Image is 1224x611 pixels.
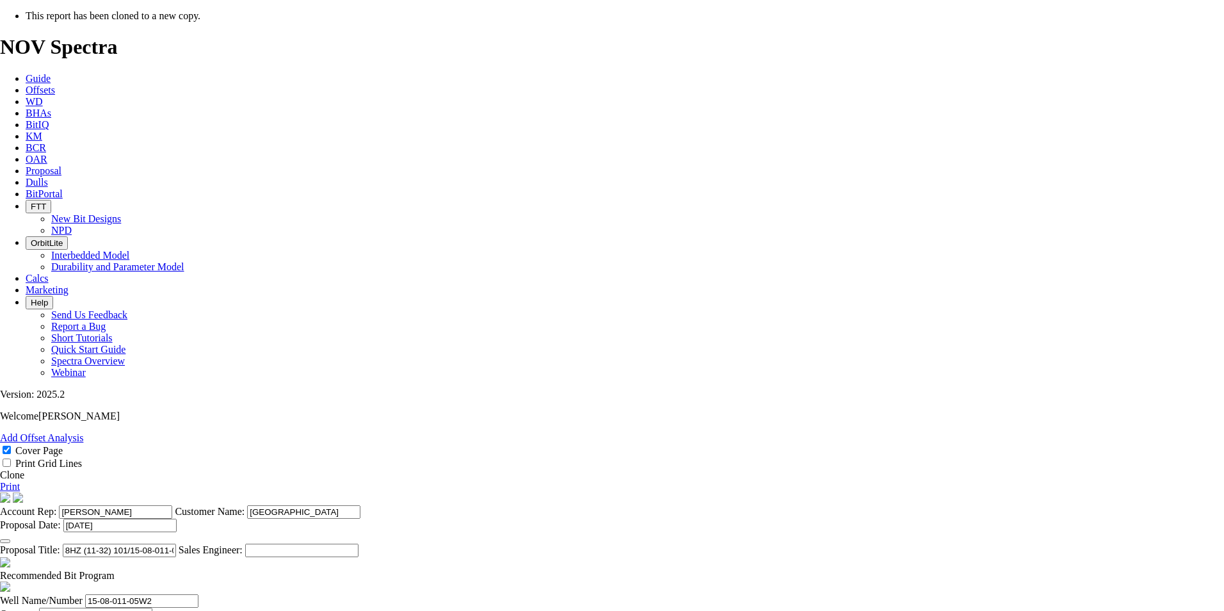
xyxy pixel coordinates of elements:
[15,445,63,456] label: Cover Page
[51,321,106,332] a: Report a Bug
[26,236,68,250] button: OrbitLite
[26,119,49,130] a: BitIQ
[51,261,184,272] a: Durability and Parameter Model
[15,458,82,469] label: Print Grid Lines
[26,177,48,188] a: Dulls
[26,154,47,165] a: OAR
[26,10,200,21] span: This report has been cloned to a new copy.
[26,188,63,199] a: BitPortal
[51,367,86,378] a: Webinar
[13,493,23,503] img: cover-graphic.e5199e77.png
[51,309,127,320] a: Send Us Feedback
[31,202,46,211] span: FTT
[51,332,113,343] a: Short Tutorials
[38,411,120,421] span: [PERSON_NAME]
[26,131,42,142] a: KM
[51,344,125,355] a: Quick Start Guide
[26,85,55,95] a: Offsets
[26,108,51,118] a: BHAs
[26,273,49,284] a: Calcs
[26,165,61,176] a: Proposal
[51,250,129,261] a: Interbedded Model
[26,284,68,295] a: Marketing
[179,544,243,555] label: Sales Engineer:
[31,238,63,248] span: OrbitLite
[26,96,43,107] a: WD
[175,506,245,517] label: Customer Name:
[26,296,53,309] button: Help
[26,73,51,84] a: Guide
[51,213,121,224] a: New Bit Designs
[31,298,48,307] span: Help
[51,225,72,236] a: NPD
[26,142,46,153] a: BCR
[26,200,51,213] button: FTT
[51,355,125,366] a: Spectra Overview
